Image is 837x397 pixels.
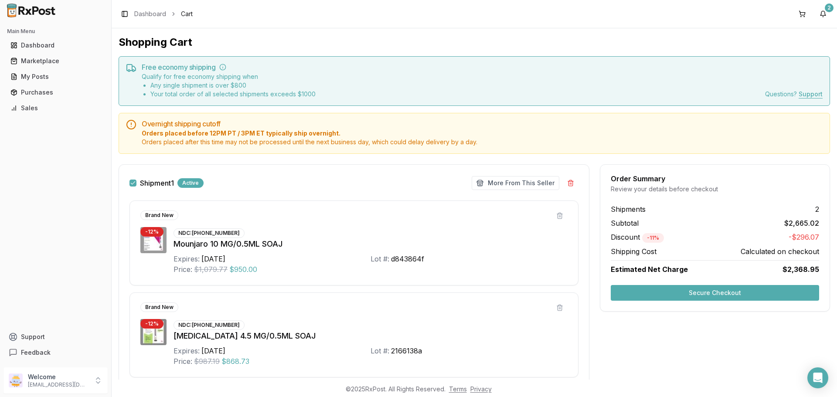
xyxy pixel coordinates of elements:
[10,88,101,97] div: Purchases
[391,254,424,264] div: d843864f
[142,64,823,71] h5: Free economy shipping
[28,381,88,388] p: [EMAIL_ADDRESS][DOMAIN_NAME]
[174,254,200,264] div: Expires:
[9,373,23,387] img: User avatar
[140,180,174,187] label: Shipment 1
[3,345,108,360] button: Feedback
[119,35,830,49] h1: Shopping Cart
[815,204,819,214] span: 2
[140,319,163,329] div: - 12 %
[611,265,688,274] span: Estimated Net Charge
[7,28,104,35] h2: Main Menu
[140,302,178,312] div: Brand New
[3,38,108,52] button: Dashboard
[201,254,225,264] div: [DATE]
[21,348,51,357] span: Feedback
[28,373,88,381] p: Welcome
[181,10,193,18] span: Cart
[449,385,467,393] a: Terms
[150,90,316,98] li: Your total order of all selected shipments exceeds $ 1000
[194,264,228,275] span: $1,079.77
[7,69,104,85] a: My Posts
[10,104,101,112] div: Sales
[194,356,220,366] span: $987.19
[611,175,819,182] div: Order Summary
[765,90,823,98] div: Questions?
[174,320,245,330] div: NDC: [PHONE_NUMBER]
[140,227,167,253] img: Mounjaro 10 MG/0.5ML SOAJ
[611,246,657,257] span: Shipping Cost
[784,218,819,228] span: $2,665.02
[174,228,245,238] div: NDC: [PHONE_NUMBER]
[177,178,204,188] div: Active
[142,129,823,138] span: Orders placed before 12PM PT / 3PM ET typically ship overnight.
[3,70,108,84] button: My Posts
[3,329,108,345] button: Support
[140,210,178,220] div: Brand New
[611,185,819,193] div: Review your details before checkout
[201,346,225,356] div: [DATE]
[174,356,192,366] div: Price:
[174,238,568,250] div: Mounjaro 10 MG/0.5ML SOAJ
[134,10,193,18] nav: breadcrumb
[470,385,492,393] a: Privacy
[10,57,101,65] div: Marketplace
[140,227,163,237] div: - 12 %
[3,54,108,68] button: Marketplace
[10,41,101,50] div: Dashboard
[741,246,819,257] span: Calculated on checkout
[7,53,104,69] a: Marketplace
[3,3,59,17] img: RxPost Logo
[371,346,389,356] div: Lot #:
[142,72,316,98] div: Qualify for free economy shipping when
[611,218,639,228] span: Subtotal
[140,319,167,345] img: Trulicity 4.5 MG/0.5ML SOAJ
[229,264,257,275] span: $950.00
[150,81,316,90] li: Any single shipment is over $ 800
[642,233,664,243] div: - 11 %
[174,330,568,342] div: [MEDICAL_DATA] 4.5 MG/0.5ML SOAJ
[825,3,834,12] div: 2
[142,120,823,127] h5: Overnight shipping cutoff
[611,233,664,241] span: Discount
[371,254,389,264] div: Lot #:
[174,264,192,275] div: Price:
[816,7,830,21] button: 2
[7,100,104,116] a: Sales
[7,37,104,53] a: Dashboard
[783,264,819,275] span: $2,368.95
[134,10,166,18] a: Dashboard
[221,356,249,366] span: $868.73
[142,138,823,146] span: Orders placed after this time may not be processed until the next business day, which could delay...
[174,346,200,356] div: Expires:
[3,85,108,99] button: Purchases
[472,176,559,190] button: More From This Seller
[3,101,108,115] button: Sales
[611,204,646,214] span: Shipments
[789,232,819,243] span: -$296.07
[391,346,422,356] div: 2166138a
[611,285,819,301] button: Secure Checkout
[7,85,104,100] a: Purchases
[10,72,101,81] div: My Posts
[807,367,828,388] div: Open Intercom Messenger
